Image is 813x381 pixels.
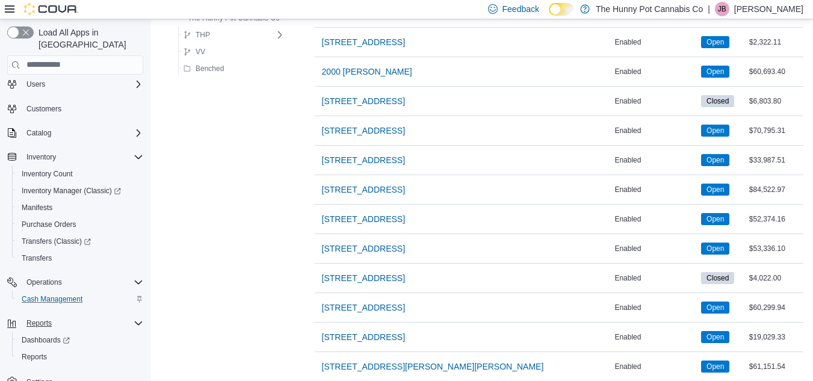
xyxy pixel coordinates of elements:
[549,3,574,16] input: Dark Mode
[701,36,729,48] span: Open
[22,77,50,91] button: Users
[612,182,699,197] div: Enabled
[26,104,61,114] span: Customers
[706,66,724,77] span: Open
[718,2,726,16] span: JB
[17,333,143,347] span: Dashboards
[22,77,143,91] span: Users
[34,26,143,51] span: Load All Apps in [GEOGRAPHIC_DATA]
[22,275,143,290] span: Operations
[17,350,52,364] a: Reports
[708,2,710,16] p: |
[22,126,56,140] button: Catalog
[322,331,405,343] span: [STREET_ADDRESS]
[612,241,699,256] div: Enabled
[317,119,410,143] button: [STREET_ADDRESS]
[2,100,148,117] button: Customers
[701,272,734,284] span: Closed
[22,169,73,179] span: Inventory Count
[22,102,66,116] a: Customers
[322,66,412,78] span: 2000 [PERSON_NAME]
[196,47,205,57] span: VV
[322,272,405,284] span: [STREET_ADDRESS]
[612,330,699,344] div: Enabled
[715,2,729,16] div: Jessie Britton
[17,292,87,306] a: Cash Management
[317,178,410,202] button: [STREET_ADDRESS]
[2,315,148,332] button: Reports
[196,30,210,40] span: THP
[2,76,148,93] button: Users
[317,325,410,349] button: [STREET_ADDRESS]
[317,296,410,320] button: [STREET_ADDRESS]
[701,154,729,166] span: Open
[17,292,143,306] span: Cash Management
[322,125,405,137] span: [STREET_ADDRESS]
[612,35,699,49] div: Enabled
[502,3,539,15] span: Feedback
[22,101,143,116] span: Customers
[17,167,143,181] span: Inventory Count
[706,37,724,48] span: Open
[747,94,803,108] div: $6,803.80
[179,61,229,76] button: Benched
[17,217,143,232] span: Purchase Orders
[22,203,52,212] span: Manifests
[17,234,143,249] span: Transfers (Classic)
[701,302,729,314] span: Open
[322,213,405,225] span: [STREET_ADDRESS]
[12,250,148,267] button: Transfers
[17,184,143,198] span: Inventory Manager (Classic)
[17,333,75,347] a: Dashboards
[612,94,699,108] div: Enabled
[317,237,410,261] button: [STREET_ADDRESS]
[22,335,70,345] span: Dashboards
[26,79,45,89] span: Users
[2,125,148,141] button: Catalog
[706,96,729,107] span: Closed
[734,2,803,16] p: [PERSON_NAME]
[12,332,148,348] a: Dashboards
[317,266,410,290] button: [STREET_ADDRESS]
[706,184,724,195] span: Open
[2,149,148,166] button: Inventory
[12,291,148,308] button: Cash Management
[22,352,47,362] span: Reports
[747,241,803,256] div: $53,336.10
[17,350,143,364] span: Reports
[179,28,215,42] button: THP
[17,167,78,181] a: Inventory Count
[701,243,729,255] span: Open
[22,220,76,229] span: Purchase Orders
[22,237,91,246] span: Transfers (Classic)
[701,361,729,373] span: Open
[706,243,724,254] span: Open
[17,200,143,215] span: Manifests
[179,45,210,59] button: VV
[706,302,724,313] span: Open
[12,233,148,250] a: Transfers (Classic)
[747,182,803,197] div: $84,522.97
[17,200,57,215] a: Manifests
[22,150,143,164] span: Inventory
[747,359,803,374] div: $61,151.54
[17,251,57,265] a: Transfers
[747,153,803,167] div: $33,987.51
[322,95,405,107] span: [STREET_ADDRESS]
[12,182,148,199] a: Inventory Manager (Classic)
[706,155,724,166] span: Open
[317,60,417,84] button: 2000 [PERSON_NAME]
[26,277,62,287] span: Operations
[12,199,148,216] button: Manifests
[196,64,224,73] span: Benched
[612,271,699,285] div: Enabled
[747,212,803,226] div: $52,374.16
[322,361,544,373] span: [STREET_ADDRESS][PERSON_NAME][PERSON_NAME]
[701,66,729,78] span: Open
[612,64,699,79] div: Enabled
[322,243,405,255] span: [STREET_ADDRESS]
[706,361,724,372] span: Open
[317,89,410,113] button: [STREET_ADDRESS]
[2,274,148,291] button: Operations
[701,125,729,137] span: Open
